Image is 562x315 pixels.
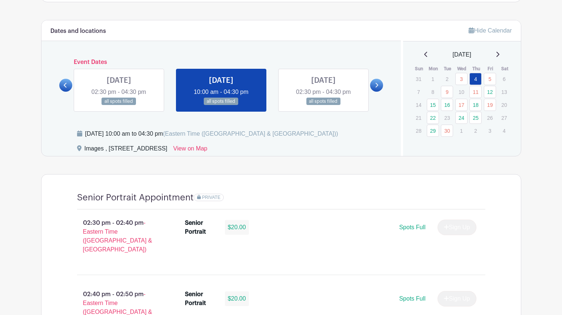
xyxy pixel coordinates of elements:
[441,99,453,111] a: 16
[441,112,453,123] p: 23
[72,59,370,66] h6: Event Dates
[185,290,216,308] div: Senior Portrait
[441,73,453,85] p: 2
[412,65,426,72] th: Sun
[498,86,510,98] p: 13
[484,73,496,85] a: 5
[455,65,469,72] th: Wed
[427,73,439,85] p: 1
[498,125,510,136] p: 4
[469,27,512,34] a: Hide Calendar
[498,73,510,85] p: 6
[498,99,510,111] p: 20
[77,192,194,203] h4: Senior Portrait Appointment
[469,125,482,136] p: 2
[225,220,249,235] div: $20.00
[455,112,468,124] a: 24
[453,50,471,59] span: [DATE]
[455,125,468,136] p: 1
[185,219,216,236] div: Senior Portrait
[441,86,453,98] a: 9
[455,86,468,98] p: 10
[469,112,482,124] a: 25
[427,125,439,137] a: 29
[50,28,106,35] h6: Dates and locations
[412,125,425,136] p: 28
[469,65,483,72] th: Thu
[427,86,439,98] p: 8
[484,99,496,111] a: 19
[426,65,441,72] th: Mon
[412,73,425,85] p: 31
[469,99,482,111] a: 18
[412,112,425,123] p: 21
[202,195,220,200] span: PRIVATE
[83,220,152,253] span: - Eastern Time ([GEOGRAPHIC_DATA] & [GEOGRAPHIC_DATA])
[399,224,425,230] span: Spots Full
[455,73,468,85] a: 3
[412,86,425,98] p: 7
[483,65,498,72] th: Fri
[484,112,496,123] p: 26
[484,86,496,98] a: 12
[498,65,512,72] th: Sat
[484,125,496,136] p: 3
[441,125,453,137] a: 30
[85,129,338,138] div: [DATE] 10:00 am to 04:30 pm
[412,99,425,111] p: 14
[440,65,455,72] th: Tue
[84,144,167,156] div: Images , [STREET_ADDRESS]
[399,295,425,302] span: Spots Full
[225,291,249,306] div: $20.00
[427,112,439,124] a: 22
[498,112,510,123] p: 27
[427,99,439,111] a: 15
[163,131,338,137] span: (Eastern Time ([GEOGRAPHIC_DATA] & [GEOGRAPHIC_DATA]))
[173,144,207,156] a: View on Map
[469,86,482,98] a: 11
[65,216,173,257] p: 02:30 pm - 02:40 pm
[469,73,482,85] a: 4
[455,99,468,111] a: 17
